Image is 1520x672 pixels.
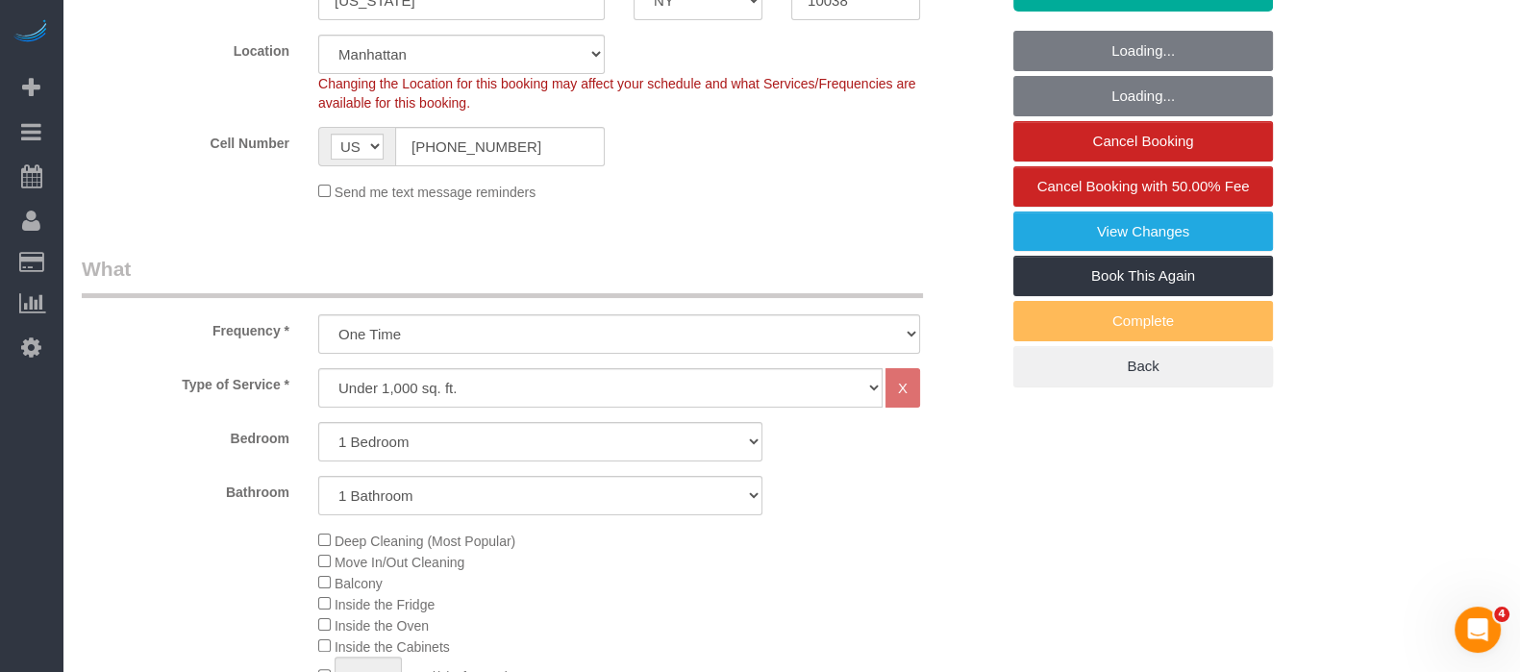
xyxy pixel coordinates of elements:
label: Type of Service * [67,368,304,394]
span: Changing the Location for this booking may affect your schedule and what Services/Frequencies are... [318,76,916,111]
a: Back [1013,346,1273,386]
span: Send me text message reminders [335,185,536,200]
legend: What [82,255,923,298]
iframe: Intercom live chat [1455,607,1501,653]
span: 4 [1494,607,1509,622]
input: Cell Number [395,127,605,166]
span: Inside the Cabinets [335,639,450,655]
label: Frequency * [67,314,304,340]
label: Location [67,35,304,61]
label: Bedroom [67,422,304,448]
a: Cancel Booking [1013,121,1273,162]
span: Cancel Booking with 50.00% Fee [1037,178,1250,194]
label: Cell Number [67,127,304,153]
label: Bathroom [67,476,304,502]
span: Inside the Oven [335,618,429,634]
span: Balcony [335,576,383,591]
a: Book This Again [1013,256,1273,296]
span: Move In/Out Cleaning [335,555,464,570]
a: View Changes [1013,212,1273,252]
span: Inside the Fridge [335,597,435,612]
a: Cancel Booking with 50.00% Fee [1013,166,1273,207]
span: Deep Cleaning (Most Popular) [335,534,515,549]
img: Automaid Logo [12,19,50,46]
